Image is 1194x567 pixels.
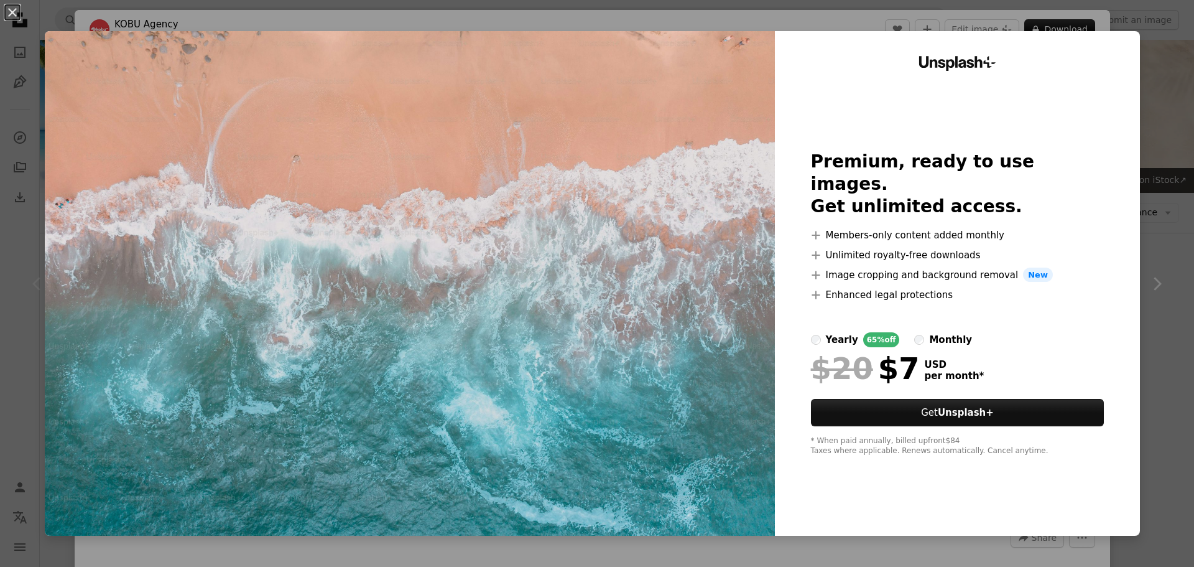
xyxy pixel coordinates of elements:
li: Image cropping and background removal [811,268,1104,283]
li: Members-only content added monthly [811,228,1104,243]
input: monthly [914,335,924,345]
span: New [1023,268,1053,283]
div: 65% off [863,332,900,347]
li: Unlimited royalty-free downloads [811,248,1104,263]
div: monthly [929,332,972,347]
input: yearly65%off [811,335,821,345]
div: $7 [811,352,920,385]
li: Enhanced legal protections [811,288,1104,302]
button: GetUnsplash+ [811,399,1104,426]
span: per month * [925,370,984,382]
div: * When paid annually, billed upfront $84 Taxes where applicable. Renews automatically. Cancel any... [811,436,1104,456]
span: $20 [811,352,873,385]
strong: Unsplash+ [938,407,994,418]
span: USD [925,359,984,370]
div: yearly [826,332,858,347]
h2: Premium, ready to use images. Get unlimited access. [811,151,1104,218]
